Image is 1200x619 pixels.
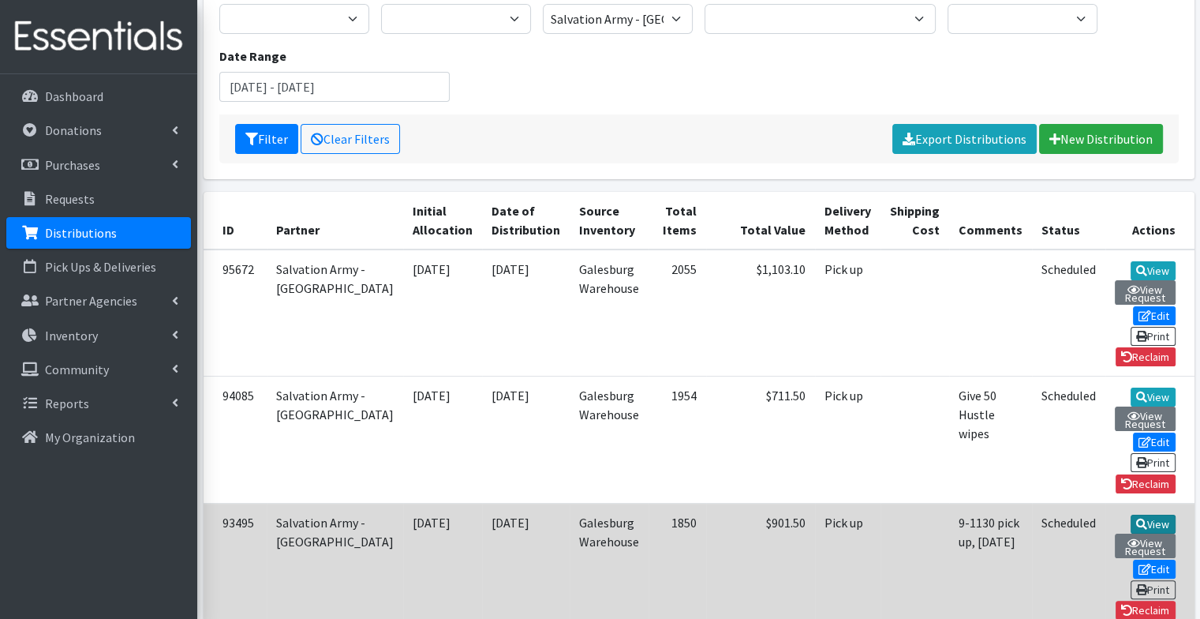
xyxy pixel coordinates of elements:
td: $711.50 [706,377,815,503]
td: 94085 [204,377,267,503]
img: HumanEssentials [6,10,191,63]
p: Pick Ups & Deliveries [45,259,156,275]
td: Scheduled [1032,377,1105,503]
td: Salvation Army - [GEOGRAPHIC_DATA] [267,377,403,503]
td: 95672 [204,249,267,377]
a: Community [6,354,191,385]
p: Distributions [45,225,117,241]
th: Total Value [706,192,815,249]
a: Print [1131,327,1176,346]
a: Edit [1133,433,1176,452]
p: Dashboard [45,88,103,104]
td: Galesburg Warehouse [570,249,649,377]
p: Partner Agencies [45,293,137,309]
p: Requests [45,191,95,207]
a: My Organization [6,422,191,453]
button: Filter [235,124,298,154]
a: Reclaim [1116,347,1176,366]
td: 2055 [649,249,706,377]
a: Print [1131,580,1176,599]
a: Export Distributions [892,124,1037,154]
p: Inventory [45,328,98,343]
p: Purchases [45,157,100,173]
label: Date Range [219,47,286,66]
td: Salvation Army - [GEOGRAPHIC_DATA] [267,249,403,377]
td: Pick up [815,377,880,503]
input: January 1, 2011 - December 31, 2011 [219,72,450,102]
a: View Request [1115,534,1176,558]
td: Pick up [815,249,880,377]
a: View [1131,388,1176,407]
a: View Request [1115,280,1176,305]
a: Reclaim [1116,475,1176,493]
a: Dashboard [6,81,191,112]
td: Scheduled [1032,249,1105,377]
td: 1954 [649,377,706,503]
a: Distributions [6,217,191,249]
td: [DATE] [482,377,570,503]
th: Shipping Cost [880,192,949,249]
a: View [1131,261,1176,280]
th: Partner [267,192,403,249]
a: Partner Agencies [6,285,191,317]
td: [DATE] [482,249,570,377]
a: Clear Filters [301,124,400,154]
a: New Distribution [1039,124,1163,154]
a: Edit [1133,560,1176,579]
th: Initial Allocation [403,192,482,249]
a: Purchases [6,149,191,181]
p: Reports [45,396,89,411]
a: Reports [6,388,191,419]
th: Total Items [649,192,706,249]
a: Pick Ups & Deliveries [6,251,191,283]
td: [DATE] [403,249,482,377]
th: Delivery Method [815,192,880,249]
td: $1,103.10 [706,249,815,377]
a: Requests [6,183,191,215]
th: Comments [949,192,1032,249]
th: Status [1032,192,1105,249]
p: My Organization [45,430,135,445]
p: Community [45,362,109,377]
a: Edit [1133,306,1176,325]
th: Source Inventory [570,192,649,249]
a: View Request [1115,407,1176,431]
td: Galesburg Warehouse [570,377,649,503]
th: Actions [1105,192,1194,249]
a: Inventory [6,320,191,351]
p: Donations [45,122,102,138]
th: Date of Distribution [482,192,570,249]
a: Print [1131,453,1176,472]
a: View [1131,515,1176,534]
td: [DATE] [403,377,482,503]
th: ID [204,192,267,249]
td: Give 50 Hustle wipes [949,377,1032,503]
a: Donations [6,114,191,146]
